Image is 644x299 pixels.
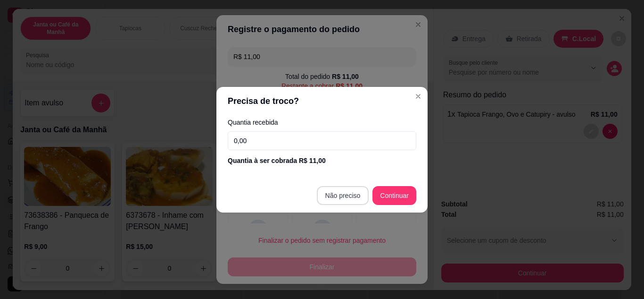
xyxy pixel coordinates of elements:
header: Precisa de troco? [216,87,428,115]
div: Quantia à ser cobrada R$ 11,00 [228,156,416,165]
label: Quantia recebida [228,119,416,126]
button: Não preciso [317,186,369,205]
button: Close [411,89,426,104]
button: Continuar [372,186,416,205]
